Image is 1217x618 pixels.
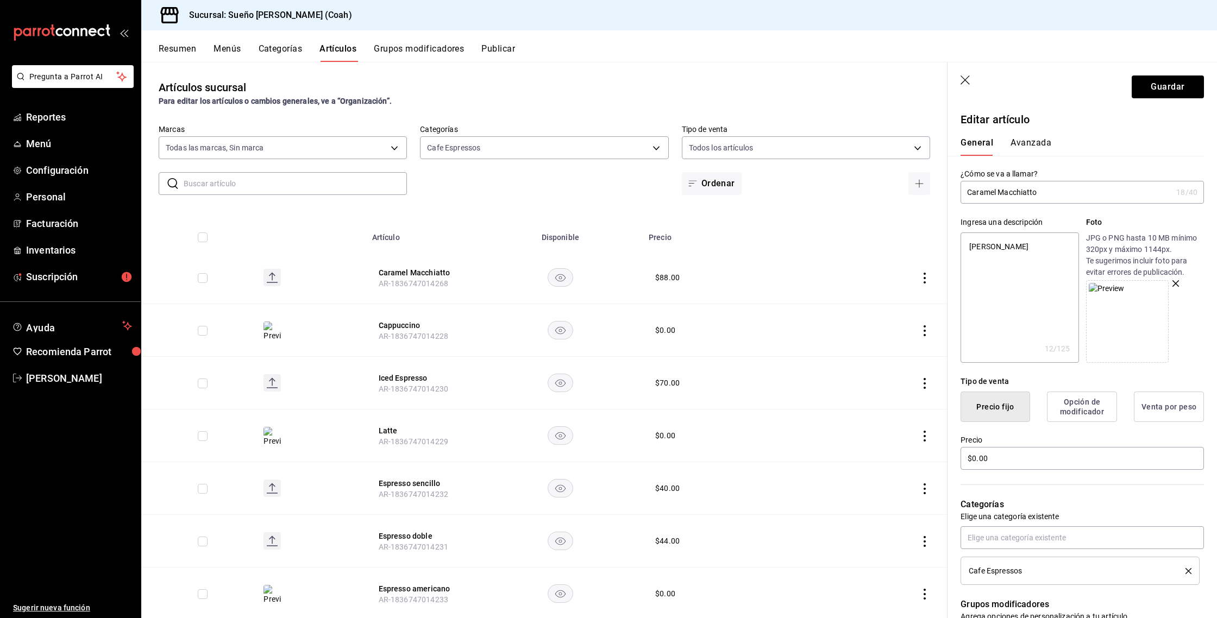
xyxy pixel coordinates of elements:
[548,584,573,603] button: availability-product
[26,269,132,284] span: Suscripción
[379,425,466,436] button: edit-product-location
[374,43,464,62] button: Grupos modificadores
[26,216,132,231] span: Facturación
[961,436,1204,444] label: Precio
[26,163,132,178] span: Configuración
[379,320,466,331] button: edit-product-location
[379,531,466,541] button: edit-product-location
[481,43,515,62] button: Publicar
[919,536,930,547] button: actions
[26,371,132,386] span: [PERSON_NAME]
[919,431,930,442] button: actions
[961,376,1204,387] div: Tipo de venta
[655,325,675,336] div: $ 0.00
[379,543,448,551] span: AR-1836747014231
[689,142,754,153] span: Todos los artículos
[961,511,1204,522] p: Elige una categoría existente
[919,325,930,336] button: actions
[8,79,134,90] a: Pregunta a Parrot AI
[919,273,930,283] button: actions
[159,125,407,133] label: Marcas
[1089,283,1125,294] img: Preview
[26,136,132,151] span: Menú
[366,217,479,251] th: Artículo
[379,373,466,383] button: edit-product-location
[379,332,448,340] span: AR-1836747014228
[319,43,356,62] button: Artículos
[1132,75,1204,98] button: Guardar
[379,267,466,278] button: edit-product-location
[961,217,1078,228] div: Ingresa una descripción
[682,125,930,133] label: Tipo de venta
[184,173,407,194] input: Buscar artículo
[26,110,132,124] span: Reportes
[655,272,680,283] div: $ 88.00
[159,97,392,105] strong: Para editar los artículos o cambios generales, ve a “Organización”.
[13,602,132,614] span: Sugerir nueva función
[655,535,680,546] div: $ 44.00
[642,217,817,251] th: Precio
[379,595,448,604] span: AR-1836747014233
[961,137,1191,156] div: navigation tabs
[969,567,1022,575] span: Cafe Espressos
[1134,392,1204,422] button: Venta por peso
[1086,232,1204,278] p: JPG o PNG hasta 10 MB mínimo 320px y máximo 1144px. Te sugerimos incluir foto para evitar errores...
[548,321,573,339] button: availability-product
[427,142,480,153] span: Cafe Espressos
[180,9,352,22] h3: Sucursal: Sueño [PERSON_NAME] (Coah)
[655,588,675,599] div: $ 0.00
[961,526,1204,549] input: Elige una categoría existente
[26,344,132,359] span: Recomienda Parrot
[1011,137,1051,156] button: Avanzada
[1176,187,1197,198] div: 18 /40
[379,437,448,446] span: AR-1836747014229
[379,384,448,393] span: AR-1836747014230
[379,279,448,288] span: AR-1836747014268
[26,319,118,332] span: Ayuda
[655,377,680,388] div: $ 70.00
[259,43,303,62] button: Categorías
[961,447,1204,470] input: $0.00
[961,137,993,156] button: General
[1178,568,1191,574] button: delete
[166,142,264,153] span: Todas las marcas, Sin marca
[919,589,930,600] button: actions
[420,125,668,133] label: Categorías
[1086,217,1204,228] p: Foto
[264,427,281,446] img: Preview
[264,585,281,604] img: Preview
[961,498,1204,511] p: Categorías
[682,172,742,195] button: Ordenar
[961,170,1204,178] label: ¿Cómo se va a llamar?
[379,478,466,489] button: edit-product-location
[919,483,930,494] button: actions
[26,243,132,257] span: Inventarios
[479,217,642,251] th: Disponible
[919,378,930,389] button: actions
[264,321,281,341] img: Preview
[961,392,1030,422] button: Precio fijo
[548,268,573,287] button: availability-product
[1047,392,1117,422] button: Opción de modificador
[12,65,134,88] button: Pregunta a Parrot AI
[159,43,196,62] button: Resumen
[1045,343,1070,354] div: 12 /125
[379,583,466,594] button: edit-product-location
[655,483,680,494] div: $ 40.00
[548,479,573,497] button: availability-product
[548,426,573,445] button: availability-product
[379,490,448,499] span: AR-1836747014232
[214,43,241,62] button: Menús
[961,111,1204,128] p: Editar artículo
[548,374,573,392] button: availability-product
[120,28,128,37] button: open_drawer_menu
[159,79,246,96] div: Artículos sucursal
[961,598,1204,611] p: Grupos modificadores
[29,71,117,83] span: Pregunta a Parrot AI
[548,532,573,550] button: availability-product
[159,43,1217,62] div: navigation tabs
[655,430,675,441] div: $ 0.00
[26,190,132,204] span: Personal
